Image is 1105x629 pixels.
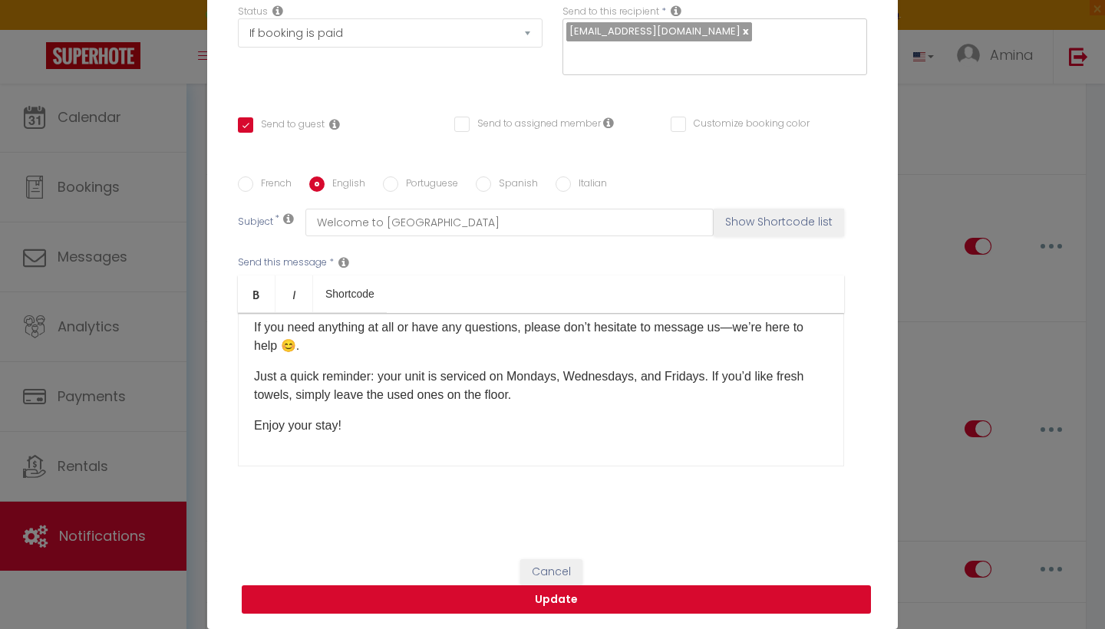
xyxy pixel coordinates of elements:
[254,367,828,404] p: Just a quick reminder: your unit is serviced on Mondays, Wednesdays, and Fridays. If you’d like f...
[272,5,283,17] i: Booking status
[275,275,313,312] a: Italic
[313,275,387,312] a: Shortcode
[254,318,828,355] p: If you need anything at all or have any questions, please don’t hesitate to message us—we’re here...
[714,209,844,236] button: Show Shortcode list
[603,117,614,129] i: Send to provider if assigned
[238,5,268,19] label: Status
[238,255,327,270] label: Send this message
[329,118,340,130] i: Send to Guest
[253,176,292,193] label: French
[12,6,58,52] button: Ouvrir le widget de chat LiveChat
[325,176,365,193] label: English
[283,212,294,225] i: Subject
[520,559,582,585] button: Cancel
[242,585,871,614] button: Update
[491,176,538,193] label: Spanish
[338,256,349,268] i: Message
[238,215,273,231] label: Subject
[671,5,681,17] i: Recipient
[254,417,828,435] p: Enjoy your stay!
[562,5,659,19] label: Send to this recipient
[569,24,741,38] span: [EMAIL_ADDRESS][DOMAIN_NAME]
[571,176,607,193] label: Italian
[238,275,275,312] a: Bold
[398,176,458,193] label: Portuguese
